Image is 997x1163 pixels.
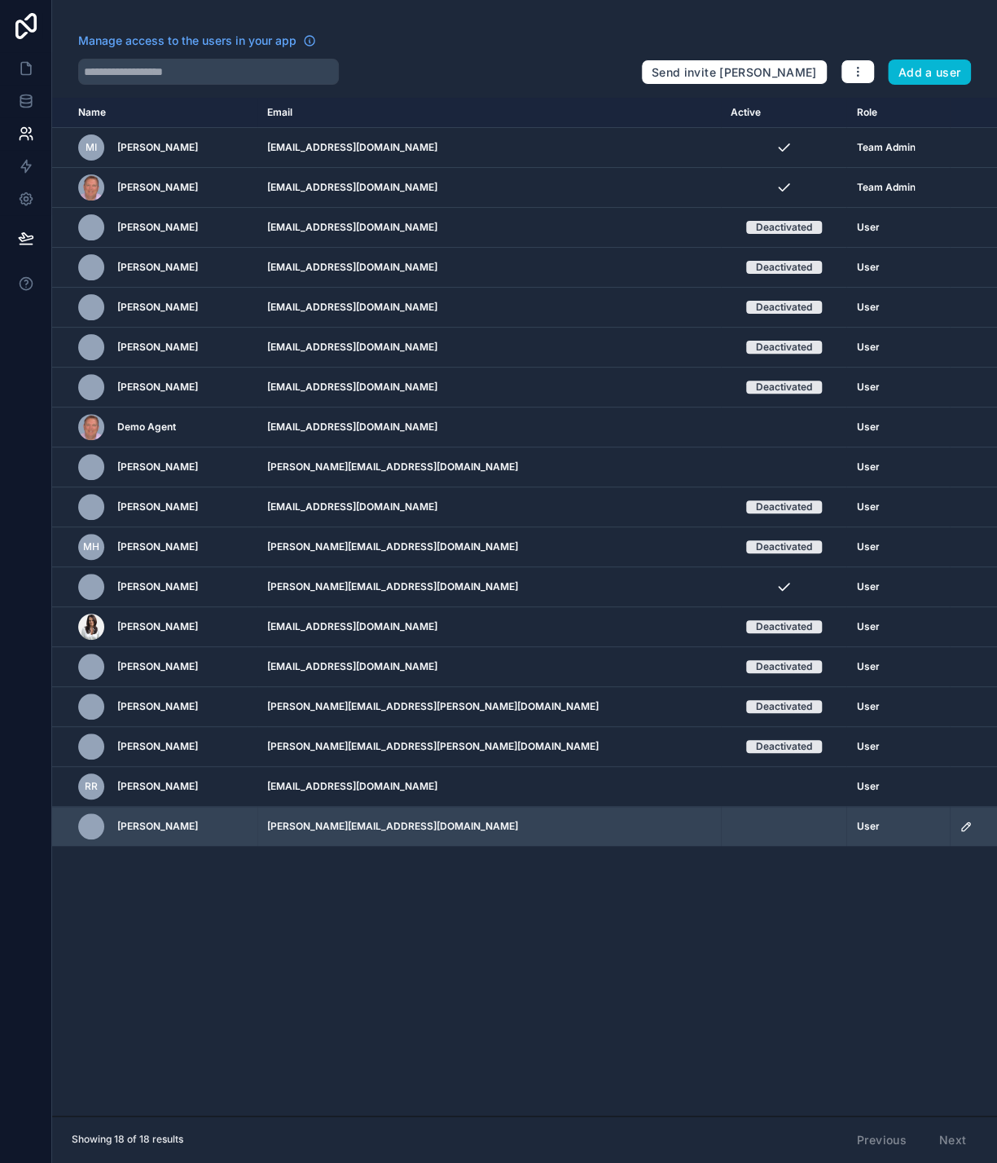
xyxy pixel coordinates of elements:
[257,607,721,647] td: [EMAIL_ADDRESS][DOMAIN_NAME]
[83,540,99,553] span: MH
[756,740,812,753] div: Deactivated
[117,580,198,593] span: [PERSON_NAME]
[756,261,812,274] div: Deactivated
[856,820,879,833] span: User
[856,460,879,474] span: User
[856,421,879,434] span: User
[856,780,879,793] span: User
[856,381,879,394] span: User
[257,288,721,328] td: [EMAIL_ADDRESS][DOMAIN_NAME]
[117,381,198,394] span: [PERSON_NAME]
[257,208,721,248] td: [EMAIL_ADDRESS][DOMAIN_NAME]
[117,540,198,553] span: [PERSON_NAME]
[117,660,198,673] span: [PERSON_NAME]
[257,128,721,168] td: [EMAIL_ADDRESS][DOMAIN_NAME]
[52,98,257,128] th: Name
[52,98,997,1116] div: scrollable content
[117,500,198,513] span: [PERSON_NAME]
[756,540,812,553] div: Deactivated
[117,301,198,314] span: [PERSON_NAME]
[856,341,879,354] span: User
[856,540,879,553] span: User
[756,660,812,673] div: Deactivated
[85,780,98,793] span: RR
[641,59,828,86] button: Send invite [PERSON_NAME]
[257,447,721,487] td: [PERSON_NAME][EMAIL_ADDRESS][DOMAIN_NAME]
[257,647,721,687] td: [EMAIL_ADDRESS][DOMAIN_NAME]
[78,33,296,49] span: Manage access to the users in your app
[117,620,198,633] span: [PERSON_NAME]
[257,487,721,527] td: [EMAIL_ADDRESS][DOMAIN_NAME]
[756,301,812,314] div: Deactivated
[856,301,879,314] span: User
[257,727,721,767] td: [PERSON_NAME][EMAIL_ADDRESS][PERSON_NAME][DOMAIN_NAME]
[257,368,721,407] td: [EMAIL_ADDRESS][DOMAIN_NAME]
[117,421,176,434] span: Demo Agent
[756,221,812,234] div: Deactivated
[756,500,812,513] div: Deactivated
[856,620,879,633] span: User
[856,500,879,513] span: User
[117,181,198,194] span: [PERSON_NAME]
[846,98,950,128] th: Role
[257,567,721,607] td: [PERSON_NAME][EMAIL_ADDRESS][DOMAIN_NAME]
[721,98,846,128] th: Active
[888,59,972,86] button: Add a user
[117,820,198,833] span: [PERSON_NAME]
[756,381,812,394] div: Deactivated
[117,221,198,234] span: [PERSON_NAME]
[856,580,879,593] span: User
[856,261,879,274] span: User
[117,341,198,354] span: [PERSON_NAME]
[756,341,812,354] div: Deactivated
[756,620,812,633] div: Deactivated
[257,687,721,727] td: [PERSON_NAME][EMAIL_ADDRESS][PERSON_NAME][DOMAIN_NAME]
[257,98,721,128] th: Email
[72,1133,183,1146] span: Showing 18 of 18 results
[856,141,915,154] span: Team Admin
[856,181,915,194] span: Team Admin
[117,141,198,154] span: [PERSON_NAME]
[86,141,97,154] span: MI
[78,33,316,49] a: Manage access to the users in your app
[856,700,879,713] span: User
[257,328,721,368] td: [EMAIL_ADDRESS][DOMAIN_NAME]
[117,700,198,713] span: [PERSON_NAME]
[856,221,879,234] span: User
[117,460,198,474] span: [PERSON_NAME]
[117,261,198,274] span: [PERSON_NAME]
[856,740,879,753] span: User
[257,527,721,567] td: [PERSON_NAME][EMAIL_ADDRESS][DOMAIN_NAME]
[117,780,198,793] span: [PERSON_NAME]
[257,807,721,847] td: [PERSON_NAME][EMAIL_ADDRESS][DOMAIN_NAME]
[257,168,721,208] td: [EMAIL_ADDRESS][DOMAIN_NAME]
[856,660,879,673] span: User
[257,767,721,807] td: [EMAIL_ADDRESS][DOMAIN_NAME]
[117,740,198,753] span: [PERSON_NAME]
[756,700,812,713] div: Deactivated
[257,248,721,288] td: [EMAIL_ADDRESS][DOMAIN_NAME]
[257,407,721,447] td: [EMAIL_ADDRESS][DOMAIN_NAME]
